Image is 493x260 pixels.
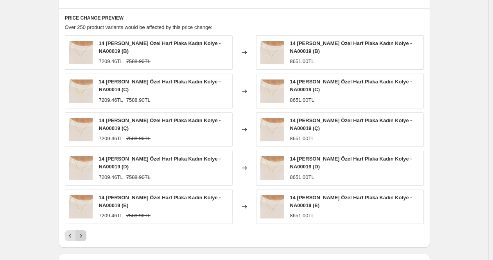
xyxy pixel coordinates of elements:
[99,135,123,143] div: 7209.46TL
[69,79,93,103] img: ERN4396_2_80x.jpg
[99,117,221,131] span: 14 [PERSON_NAME] Özel Harf Plaka Kadın Kolye - NA00019 (Ç)
[126,173,151,181] strike: 7588.90TL
[99,212,123,220] div: 7209.46TL
[126,58,151,65] strike: 7588.90TL
[69,195,93,218] img: ERN4396_2_80x.jpg
[126,212,151,220] strike: 7588.90TL
[290,195,412,208] span: 14 [PERSON_NAME] Özel Harf Plaka Kadın Kolye - NA00019 (E)
[290,40,412,54] span: 14 [PERSON_NAME] Özel Harf Plaka Kadın Kolye - NA00019 (B)
[290,79,412,92] span: 14 [PERSON_NAME] Özel Harf Plaka Kadın Kolye - NA00019 (C)
[99,173,123,181] div: 7209.46TL
[126,96,151,104] strike: 7588.90TL
[260,195,284,218] img: ERN4396_2_80x.jpg
[260,118,284,141] img: ERN4396_2_80x.jpg
[260,156,284,180] img: ERN4396_2_80x.jpg
[290,135,314,143] div: 8651.00TL
[99,96,123,104] div: 7209.46TL
[99,79,221,92] span: 14 [PERSON_NAME] Özel Harf Plaka Kadın Kolye - NA00019 (C)
[69,41,93,64] img: ERN4396_2_80x.jpg
[65,230,86,241] nav: Pagination
[290,96,314,104] div: 8651.00TL
[260,79,284,103] img: ERN4396_2_80x.jpg
[69,118,93,141] img: ERN4396_2_80x.jpg
[69,156,93,180] img: ERN4396_2_80x.jpg
[260,41,284,64] img: ERN4396_2_80x.jpg
[290,212,314,220] div: 8651.00TL
[65,24,213,30] span: Over 250 product variants would be affected by this price change:
[290,58,314,65] div: 8651.00TL
[65,15,424,21] h6: PRICE CHANGE PREVIEW
[126,135,151,143] strike: 7588.90TL
[99,40,221,54] span: 14 [PERSON_NAME] Özel Harf Plaka Kadın Kolye - NA00019 (B)
[290,156,412,170] span: 14 [PERSON_NAME] Özel Harf Plaka Kadın Kolye - NA00019 (D)
[65,230,76,241] button: Previous
[290,173,314,181] div: 8651.00TL
[99,195,221,208] span: 14 [PERSON_NAME] Özel Harf Plaka Kadın Kolye - NA00019 (E)
[99,58,123,65] div: 7209.46TL
[290,117,412,131] span: 14 [PERSON_NAME] Özel Harf Plaka Kadın Kolye - NA00019 (Ç)
[99,156,221,170] span: 14 [PERSON_NAME] Özel Harf Plaka Kadın Kolye - NA00019 (D)
[75,230,86,241] button: Next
